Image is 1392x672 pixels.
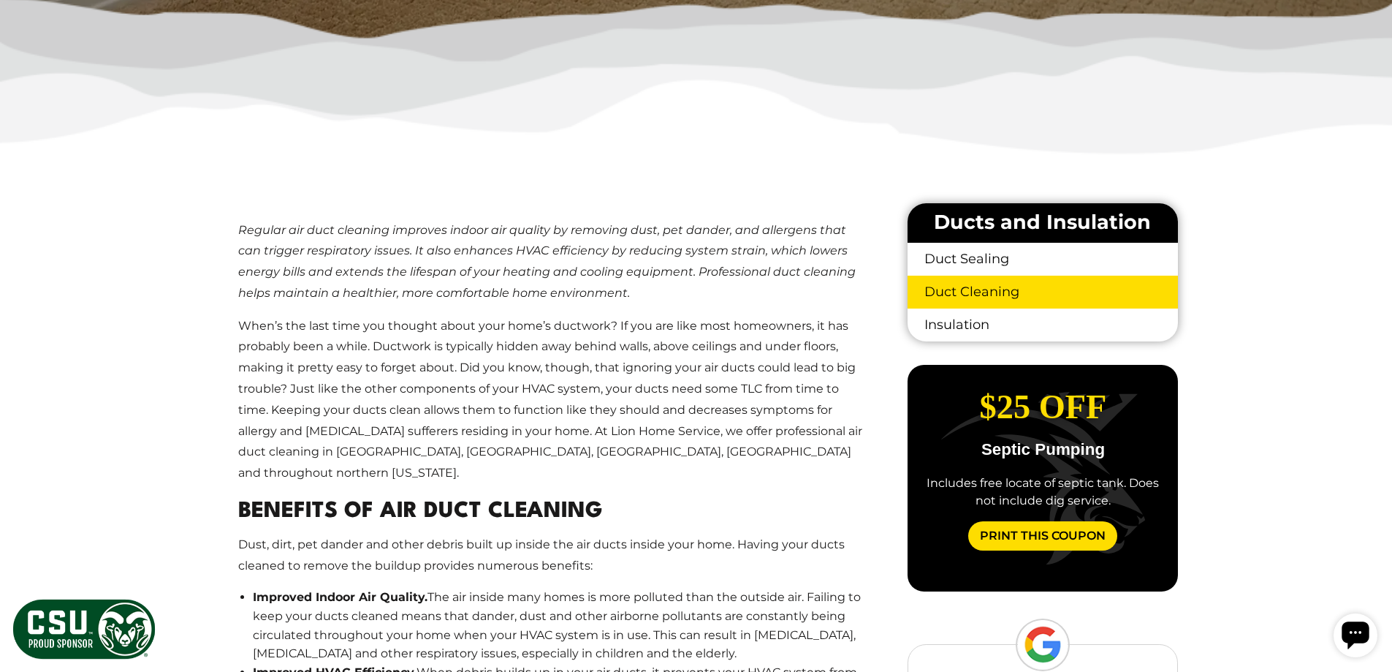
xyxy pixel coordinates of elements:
[238,316,866,484] p: When’s the last time you thought about your home’s ductwork? If you are like most homeowners, it ...
[11,597,157,661] img: CSU Sponsor Badge
[919,475,1166,510] div: Includes free locate of septic tank. Does not include dig service.
[1016,619,1070,671] img: Google Logo
[968,521,1117,551] a: Print This Coupon
[908,309,1177,341] a: Insulation
[908,365,1178,574] div: slide 2
[908,243,1177,276] a: Duct Sealing
[238,496,866,529] h2: Benefits of Air Duct Cleaning
[979,388,1106,426] span: $25 Off
[908,203,1177,243] li: Ducts and Insulation
[238,223,856,300] em: Regular air duct cleaning improves indoor air quality by removing dust, pet dander, and allergens...
[908,276,1177,309] a: Duct Cleaning
[238,535,866,577] p: Dust, dirt, pet dander and other debris built up inside the air ducts inside your home. Having yo...
[253,588,866,662] li: The air inside many homes is more polluted than the outside air. Failing to keep your ducts clean...
[908,365,1177,592] div: carousel
[253,590,427,604] strong: Improved Indoor Air Quality.
[6,6,50,50] div: Open chat widget
[919,442,1166,458] p: Septic Pumping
